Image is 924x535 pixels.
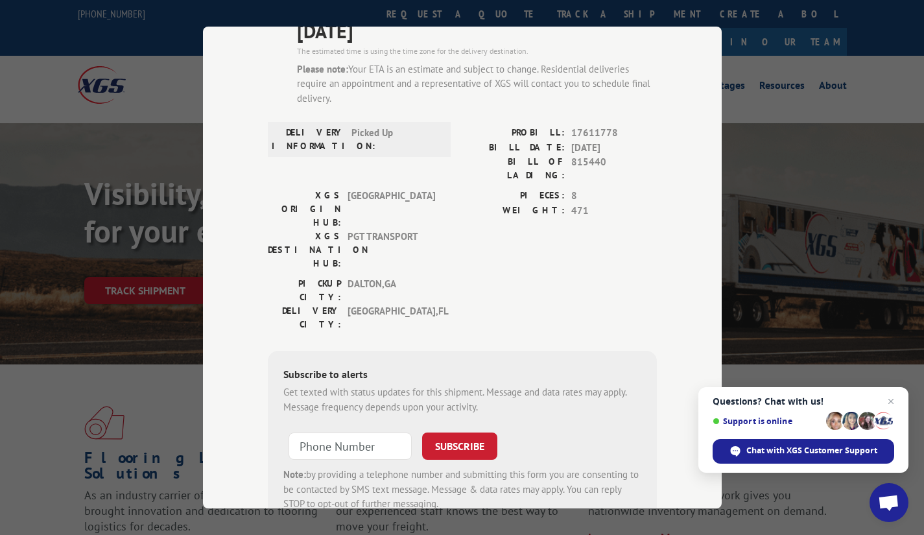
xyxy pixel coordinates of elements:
span: [GEOGRAPHIC_DATA] [348,189,435,230]
div: Subscribe to alerts [283,366,641,385]
span: [DATE] [297,16,657,45]
span: Questions? Chat with us! [713,396,894,407]
div: Chat with XGS Customer Support [713,439,894,464]
label: XGS ORIGIN HUB: [268,189,341,230]
label: DELIVERY CITY: [268,304,341,331]
label: PROBILL: [462,126,565,141]
div: Your ETA is an estimate and subject to change. Residential deliveries require an appointment and ... [297,62,657,106]
span: 471 [571,204,657,219]
span: PGT TRANSPORT [348,230,435,270]
label: WEIGHT: [462,204,565,219]
span: [GEOGRAPHIC_DATA] , FL [348,304,435,331]
label: PIECES: [462,189,565,204]
span: [DATE] [571,141,657,156]
span: 17611778 [571,126,657,141]
span: Close chat [883,394,899,409]
div: The estimated time is using the time zone for the delivery destination. [297,45,657,57]
button: SUBSCRIBE [422,433,497,460]
label: BILL OF LADING: [462,155,565,182]
span: Picked Up [351,126,439,153]
label: XGS DESTINATION HUB: [268,230,341,270]
strong: Note: [283,468,306,481]
label: BILL DATE: [462,141,565,156]
label: DELIVERY INFORMATION: [272,126,345,153]
span: Chat with XGS Customer Support [746,445,877,457]
span: 815440 [571,155,657,182]
span: 8 [571,189,657,204]
div: by providing a telephone number and submitting this form you are consenting to be contacted by SM... [283,468,641,512]
span: DALTON , GA [348,277,435,304]
input: Phone Number [289,433,412,460]
strong: Please note: [297,63,348,75]
div: Get texted with status updates for this shipment. Message and data rates may apply. Message frequ... [283,385,641,414]
label: PICKUP CITY: [268,277,341,304]
div: Open chat [870,483,908,522]
span: Support is online [713,416,822,426]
